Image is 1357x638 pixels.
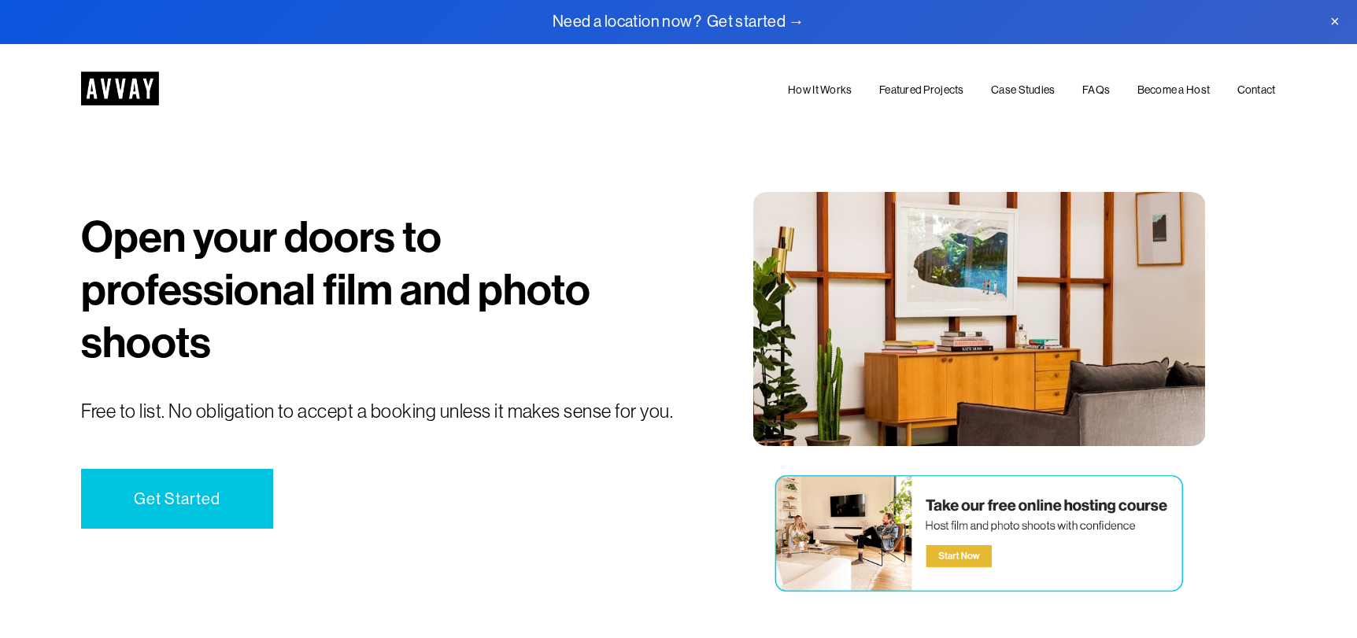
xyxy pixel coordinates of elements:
h1: Open your doors to professional film and photo shoots [81,212,674,369]
p: Free to list. No obligation to accept a booking unless it makes sense for you. [81,397,674,426]
a: Case Studies [991,80,1055,99]
img: AVVAY - The First Nationwide Location Scouting Co. [81,72,159,105]
a: How It Works [788,80,852,99]
a: Become a Host [1137,80,1211,99]
a: Featured Projects [879,80,964,99]
a: Contact [1237,80,1276,99]
a: Get Started [81,469,273,529]
a: FAQs [1082,80,1110,99]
